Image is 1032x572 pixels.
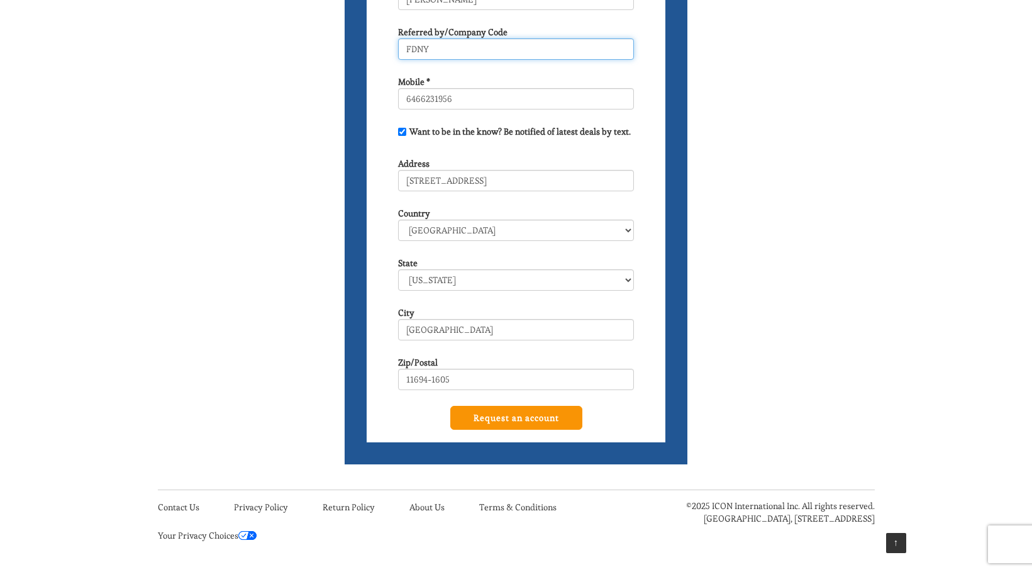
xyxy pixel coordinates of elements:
[398,157,430,170] label: Address
[398,306,414,319] label: City
[158,530,257,541] a: Your Privacy Choices
[450,406,582,430] input: Request an account
[409,502,445,513] a: About Us
[323,502,375,513] a: Return Policy
[398,257,418,269] label: State
[398,170,634,191] input: Enter address
[648,500,875,525] p: ©2025 ICON International Inc. All rights reserved. [GEOGRAPHIC_DATA], [STREET_ADDRESS]
[234,502,288,513] a: Privacy Policy
[886,533,906,553] a: ↑
[398,207,430,220] label: Country
[158,502,199,513] a: Contact Us
[398,26,508,38] label: Referred by/Company Code
[398,125,631,138] label: Want to be in the know? Be notified of latest deals by text.
[479,502,557,513] a: Terms & Conditions
[398,128,406,136] input: Want to be in the know? Be notified of latest deals by text.
[398,356,438,369] label: Zip/Postal
[398,76,430,88] label: Mobile *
